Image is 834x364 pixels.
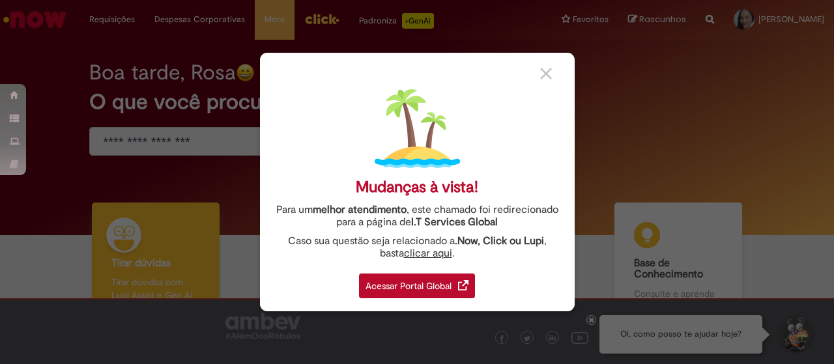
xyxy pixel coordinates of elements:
a: clicar aqui [404,240,452,260]
strong: .Now, Click ou Lupi [455,234,544,247]
strong: melhor atendimento [313,203,407,216]
div: Para um , este chamado foi redirecionado para a página de [270,204,565,229]
a: I.T Services Global [411,208,498,229]
div: Acessar Portal Global [359,273,475,298]
a: Acessar Portal Global [359,266,475,298]
div: Mudanças à vista! [356,178,478,197]
img: close_button_grey.png [540,68,552,79]
img: island.png [375,86,460,171]
img: redirect_link.png [458,280,468,290]
div: Caso sua questão seja relacionado a , basta . [270,235,565,260]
